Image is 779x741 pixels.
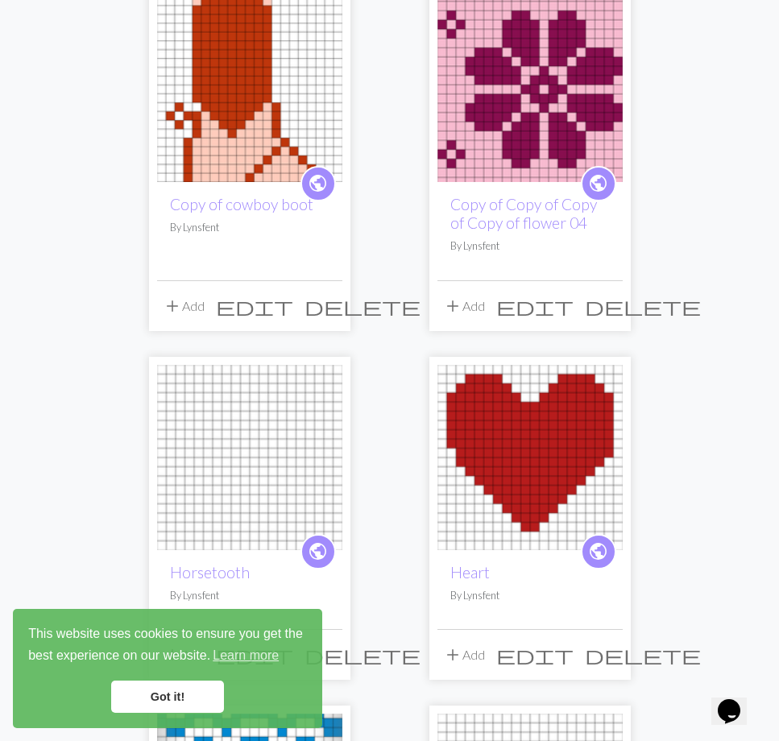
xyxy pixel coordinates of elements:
span: add [443,644,462,666]
span: delete [585,295,701,317]
span: add [163,295,182,317]
button: Delete [579,640,706,670]
p: By Lynsfent [170,588,329,603]
button: Add [437,291,491,321]
button: Delete [299,291,426,321]
i: public [308,168,328,200]
span: This website uses cookies to ensure you get the best experience on our website. [28,624,307,668]
iframe: chat widget [711,677,763,725]
a: public [300,166,336,201]
span: add [443,295,462,317]
a: learn more about cookies [210,644,281,668]
a: Horsetooth [170,563,250,582]
a: public [581,166,616,201]
span: edit [496,295,574,317]
span: public [308,171,328,196]
a: Horsetooth [157,448,342,463]
a: Heart [437,448,623,463]
a: public [581,534,616,569]
button: Edit [491,291,579,321]
button: Edit [491,640,579,670]
span: public [588,539,608,564]
i: Edit [496,645,574,664]
a: Heart [450,563,490,582]
span: public [308,539,328,564]
span: edit [496,644,574,666]
span: public [588,171,608,196]
i: Edit [216,296,293,316]
img: Horsetooth [157,365,342,550]
p: By Lynsfent [450,588,610,603]
i: Edit [496,296,574,316]
span: delete [305,295,421,317]
button: Add [437,640,491,670]
a: Copy of cowboy boot [170,195,313,213]
i: public [588,168,608,200]
a: cowboy boot [157,80,342,95]
i: public [308,536,328,568]
img: Heart [437,365,623,550]
span: edit [216,295,293,317]
span: delete [585,644,701,666]
a: flower 04 [437,80,623,95]
p: By Lynsfent [170,220,329,235]
p: By Lynsfent [450,238,610,254]
a: Copy of Copy of Copy of Copy of flower 04 [450,195,597,232]
i: public [588,536,608,568]
button: Delete [299,640,426,670]
div: cookieconsent [13,609,322,728]
a: public [300,534,336,569]
span: delete [305,644,421,666]
button: Edit [210,291,299,321]
button: Delete [579,291,706,321]
a: dismiss cookie message [111,681,224,713]
button: Add [157,291,210,321]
